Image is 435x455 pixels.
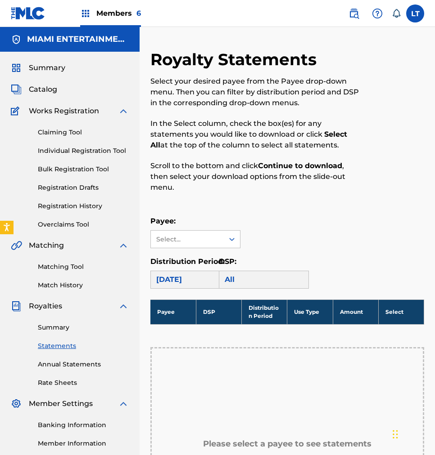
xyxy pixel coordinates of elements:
[38,262,129,272] a: Matching Tool
[38,341,129,351] a: Statements
[393,421,398,448] div: Drag
[29,301,62,312] span: Royalties
[150,299,196,324] th: Payee
[242,299,287,324] th: Distribution Period
[11,7,45,20] img: MLC Logo
[38,360,129,369] a: Annual Statements
[38,165,129,174] a: Bulk Registration Tool
[38,220,129,229] a: Overclaims Tool
[372,8,383,19] img: help
[29,106,99,116] span: Works Registration
[136,9,141,18] span: 6
[406,4,424,22] div: User Menu
[287,299,333,324] th: Use Type
[38,439,129,448] a: Member Information
[349,8,359,19] img: search
[368,4,386,22] div: Help
[378,299,424,324] th: Select
[333,299,378,324] th: Amount
[11,34,22,45] img: Accounts
[29,84,57,95] span: Catalog
[390,412,435,455] iframe: Chat Widget
[156,235,217,244] div: Select...
[38,183,129,192] a: Registration Drafts
[219,257,236,266] label: DSP:
[38,323,129,332] a: Summary
[11,301,22,312] img: Royalties
[38,146,129,156] a: Individual Registration Tool
[150,76,361,108] p: Select your desired payee from the Payee drop-down menu. Then you can filter by distribution peri...
[345,4,363,22] a: Public Search
[29,240,64,251] span: Matching
[150,118,361,151] p: In the Select column, check the box(es) for any statements you would like to download or click at...
[96,8,141,18] span: Members
[27,34,129,45] h5: MIAMI ENTERTAINMENT LAW FIRM
[150,161,361,193] p: Scroll to the bottom and click , then select your download options from the slide-out menu.
[11,84,22,95] img: Catalog
[38,201,129,211] a: Registration History
[38,128,129,137] a: Claiming Tool
[11,106,23,116] img: Works Registration
[38,281,129,290] a: Match History
[38,378,129,388] a: Rate Sheets
[150,217,176,225] label: Payee:
[150,257,225,266] label: Distribution Period:
[29,398,93,409] span: Member Settings
[11,398,22,409] img: Member Settings
[80,8,91,19] img: Top Rightsholders
[11,62,65,73] a: SummarySummary
[203,439,372,449] h5: Please select a payee to see statements
[118,240,129,251] img: expand
[11,84,57,95] a: CatalogCatalog
[118,106,129,116] img: expand
[150,49,321,70] h2: Royalty Statements
[392,9,401,18] div: Notifications
[38,420,129,430] a: Banking Information
[118,301,129,312] img: expand
[118,398,129,409] img: expand
[196,299,241,324] th: DSP
[11,62,22,73] img: Summary
[11,240,22,251] img: Matching
[29,62,65,73] span: Summary
[258,161,342,170] strong: Continue to download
